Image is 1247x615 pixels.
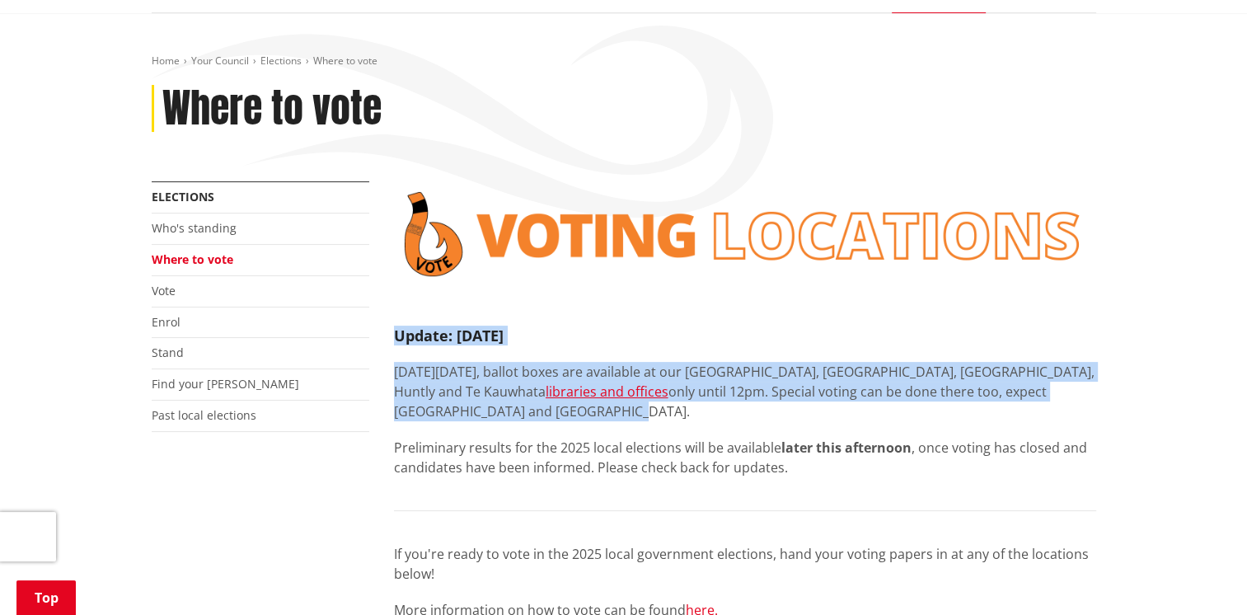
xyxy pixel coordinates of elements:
strong: Update: [DATE] [394,326,504,345]
a: Vote [152,283,176,298]
a: Top [16,580,76,615]
img: voting locations banner [394,181,1096,287]
a: Stand [152,345,184,360]
a: Where to vote [152,251,233,267]
a: Elections [260,54,302,68]
strong: later this afternoon [781,439,912,457]
nav: breadcrumb [152,54,1096,68]
a: Your Council [191,54,249,68]
h1: Where to vote [162,85,382,133]
a: Find your [PERSON_NAME] [152,376,299,392]
p: If you're ready to vote in the 2025 local government elections, hand your voting papers in at any... [394,544,1096,584]
a: Home [152,54,180,68]
a: Past local elections [152,407,256,423]
a: libraries and offices [546,383,668,401]
p: [DATE][DATE], ballot boxes are available at our [GEOGRAPHIC_DATA], [GEOGRAPHIC_DATA], [GEOGRAPHIC... [394,362,1096,421]
a: Elections [152,189,214,204]
span: Where to vote [313,54,377,68]
iframe: Messenger Launcher [1171,546,1231,605]
a: Enrol [152,314,180,330]
a: Who's standing [152,220,237,236]
p: Preliminary results for the 2025 local elections will be available , once voting has closed and c... [394,438,1096,477]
